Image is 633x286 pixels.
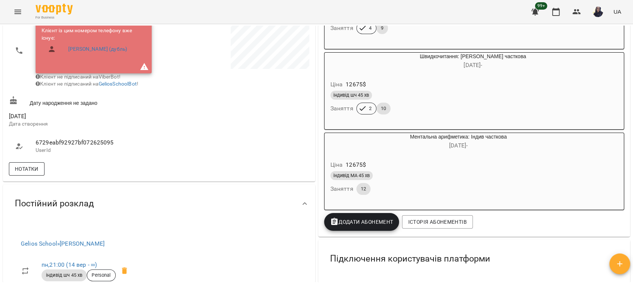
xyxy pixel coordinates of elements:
[360,133,557,151] div: Ментальна арифметика: Індив часткова
[99,81,137,87] a: GeliosSchoolBot
[346,80,366,89] p: 12675 $
[87,272,115,279] span: Personal
[449,142,468,149] span: [DATE] -
[593,7,603,17] img: de66a22b4ea812430751315b74cfe34b.jpg
[324,53,586,123] button: Швидкочитання: [PERSON_NAME] часткова[DATE]- Ціна12675$індивід шч 45 хвЗаняття210
[324,133,360,151] div: Ментальна арифметика: Індив часткова
[610,5,624,19] button: UA
[36,74,121,80] span: Клієнт не підписаний на ViberBot!
[330,79,343,90] h6: Ціна
[36,4,73,14] img: Voopty Logo
[36,15,73,20] span: For Business
[42,261,97,268] a: пн,21:00 (14 вер - ∞)
[365,25,376,31] span: 4
[365,105,376,112] span: 2
[116,262,133,280] span: Видалити приватний урок Наталія Балашова пн 21:00 клієнта Іван Попов
[613,8,621,16] span: UA
[402,215,472,229] button: Історія абонементів
[356,186,370,192] span: 12
[330,160,343,170] h6: Ціна
[324,213,399,231] button: Додати Абонемент
[376,105,390,112] span: 10
[9,3,27,21] button: Menu
[3,184,315,223] div: Постійний розклад
[330,253,490,265] span: Підключення користувачів платформи
[42,272,87,279] span: індивід шч 45 хв
[464,61,482,69] span: [DATE] -
[330,172,373,179] span: індивід МА 45 хв
[330,217,393,226] span: Додати Абонемент
[36,81,138,87] span: Клієнт не підписаний на !
[330,92,372,99] span: індивід шч 45 хв
[330,23,353,33] h6: Заняття
[376,25,388,31] span: 9
[318,240,630,278] div: Підключення користувачів платформи
[9,112,158,121] span: [DATE]
[330,184,353,194] h6: Заняття
[324,53,360,70] div: Швидкочитання: Індив часткова
[9,120,158,128] p: Дата створення
[21,240,105,247] a: Gelios School»[PERSON_NAME]
[9,162,44,176] button: Нотатки
[42,27,146,59] ul: Клієнт із цим номером телефону вже існує:
[324,133,557,204] button: Ментальна арифметика: Індив часткова[DATE]- Ціна12675$індивід МА 45 хвЗаняття12
[7,94,159,108] div: Дату народження не задано
[15,164,39,173] span: Нотатки
[36,147,152,154] p: UserId
[360,53,586,70] div: Швидкочитання: [PERSON_NAME] часткова
[36,138,152,147] span: 6729eabf92927bf072625095
[535,2,547,10] span: 99+
[346,160,366,169] p: 12675 $
[330,103,353,114] h6: Заняття
[408,217,466,226] span: Історія абонементів
[15,198,94,209] span: Постійний розклад
[68,46,127,53] a: [PERSON_NAME] (дубль)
